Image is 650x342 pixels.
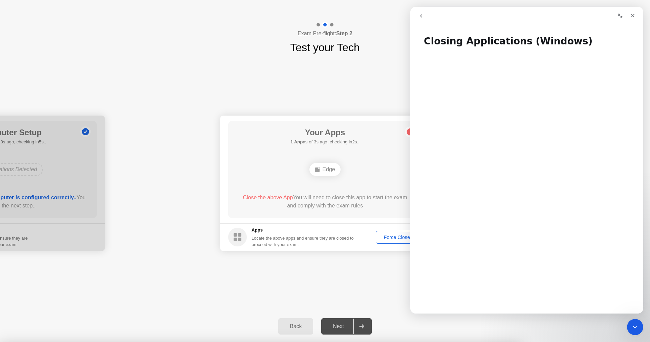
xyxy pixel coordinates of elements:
[243,195,293,200] span: Close the above App
[323,323,353,329] div: Next
[238,194,412,210] div: You will need to close this app to start the exam and comply with the exam rules
[627,319,643,335] iframe: Intercom live chat
[290,139,303,144] b: 1 App
[410,7,643,314] iframe: Intercom live chat
[309,163,340,176] div: Edge
[252,227,354,234] h5: Apps
[336,31,352,36] b: Step 2
[290,39,360,56] h1: Test your Tech
[252,235,354,248] div: Locate the above apps and ensure they are closed to proceed with your exam.
[290,139,360,145] h5: as of 3s ago, checking in2s..
[298,29,352,38] h4: Exam Pre-flight:
[280,323,311,329] div: Back
[378,235,419,240] div: Force Close...
[290,126,360,139] h1: Your Apps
